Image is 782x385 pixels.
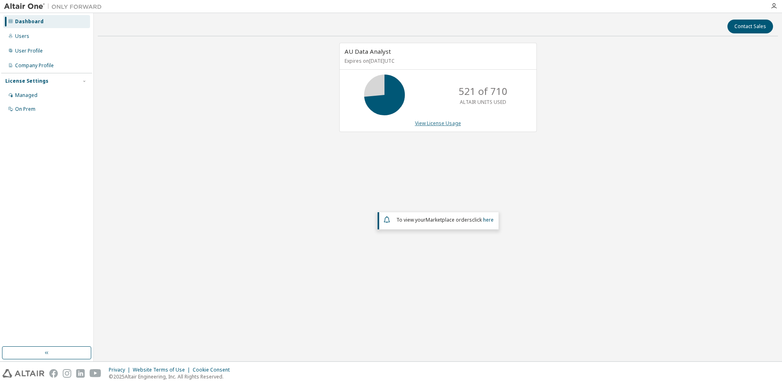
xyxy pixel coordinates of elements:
[49,369,58,378] img: facebook.svg
[460,99,506,106] p: ALTAIR UNITS USED
[76,369,85,378] img: linkedin.svg
[109,367,133,373] div: Privacy
[345,47,391,55] span: AU Data Analyst
[2,369,44,378] img: altair_logo.svg
[63,369,71,378] img: instagram.svg
[426,216,472,223] em: Marketplace orders
[4,2,106,11] img: Altair One
[15,92,37,99] div: Managed
[483,216,494,223] a: here
[15,106,35,112] div: On Prem
[15,33,29,40] div: Users
[415,120,461,127] a: View License Usage
[133,367,193,373] div: Website Terms of Use
[193,367,235,373] div: Cookie Consent
[109,373,235,380] p: © 2025 Altair Engineering, Inc. All Rights Reserved.
[345,57,529,64] p: Expires on [DATE] UTC
[727,20,773,33] button: Contact Sales
[15,48,43,54] div: User Profile
[15,62,54,69] div: Company Profile
[15,18,44,25] div: Dashboard
[90,369,101,378] img: youtube.svg
[459,84,507,98] p: 521 of 710
[396,216,494,223] span: To view your click
[5,78,48,84] div: License Settings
